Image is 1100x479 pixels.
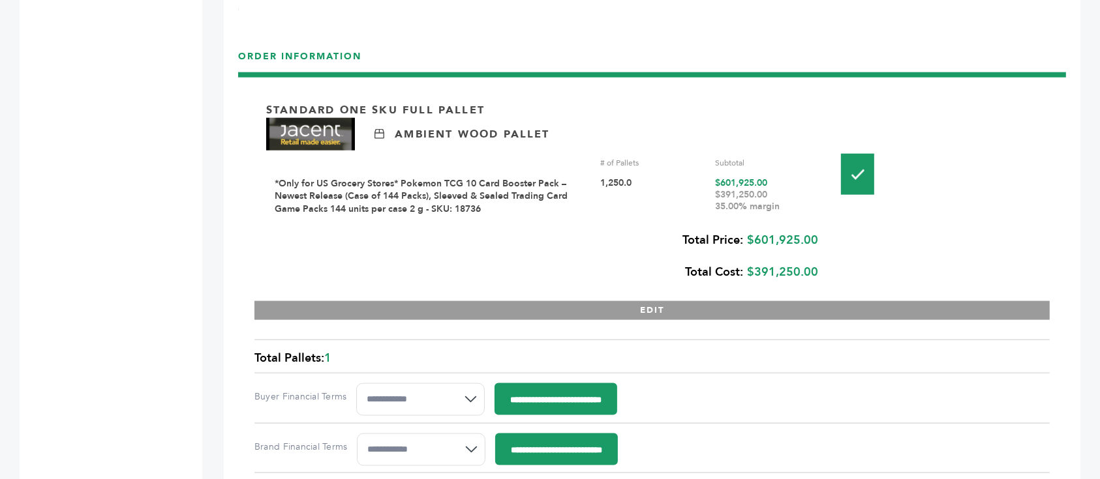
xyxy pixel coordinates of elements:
[682,232,743,248] b: Total Price:
[395,127,549,141] p: Ambient Wood Pallet
[374,129,384,139] img: Ambient
[685,264,743,280] b: Total Cost:
[600,157,705,169] div: # of Pallets
[715,157,820,169] div: Subtotal
[266,224,818,288] div: $601,925.00 $391,250.00
[266,118,355,151] img: Brand Name
[254,350,324,366] span: Total Pallets:
[715,177,820,216] div: $601,925.00
[238,50,1066,73] h3: ORDER INFORMATION
[715,189,820,212] div: $391,250.00 35.00% margin
[275,177,568,215] a: *Only for US Grocery Stores* Pokemon TCG 10 Card Booster Pack – Newest Release (Case of 144 Packs...
[254,441,347,454] label: Brand Financial Terms
[841,154,874,195] img: Pallet-Icons-01.png
[254,390,346,403] label: Buyer Financial Terms
[254,301,1050,320] button: EDIT
[600,177,705,216] div: 1,250.0
[266,103,485,117] p: Standard One Sku Full Pallet
[324,350,331,366] span: 1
